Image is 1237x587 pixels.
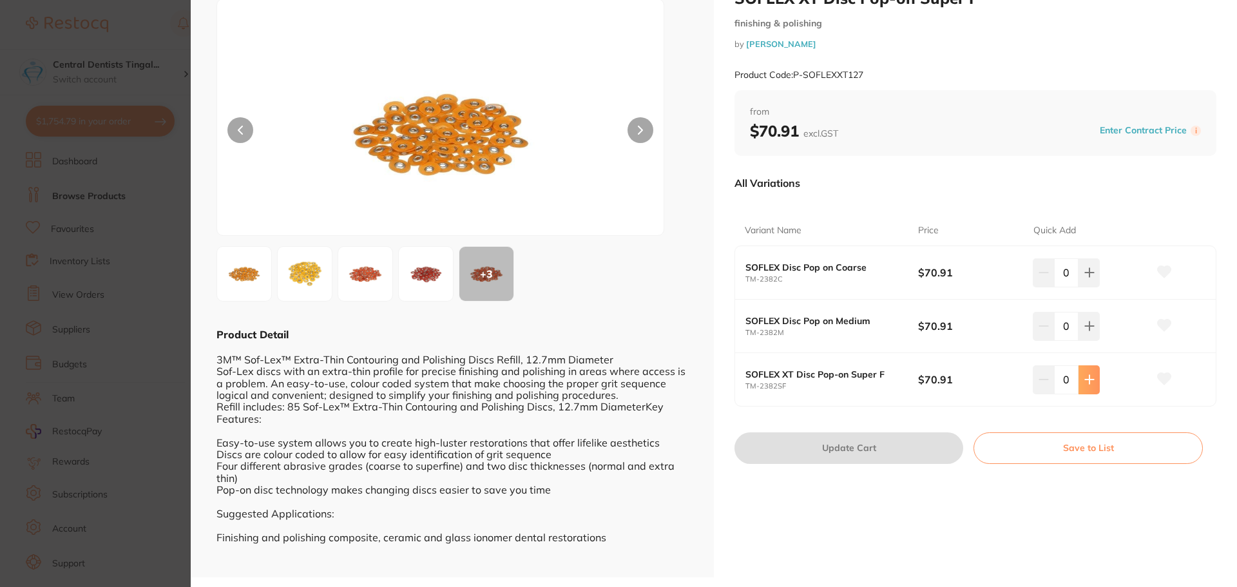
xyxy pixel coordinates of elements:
img: ODJGLmpwZw [221,251,267,297]
b: SOFLEX Disc Pop on Coarse [745,262,901,273]
b: $70.91 [750,121,838,140]
b: $70.91 [918,319,1022,333]
b: SOFLEX Disc Pop on Medium [745,316,901,326]
b: $70.91 [918,265,1022,280]
p: Quick Add [1033,224,1076,237]
img: ODJDLmpwZw [403,251,449,297]
img: ODJNLmpwZw [342,251,388,297]
button: Update Cart [734,432,963,463]
p: Variant Name [745,224,801,237]
button: +3 [459,246,514,302]
button: Enter Contract Price [1096,124,1191,137]
small: finishing & polishing [734,18,1216,29]
b: Product Detail [216,328,289,341]
p: All Variations [734,177,800,189]
b: SOFLEX XT Disc Pop-on Super F [745,369,901,380]
a: [PERSON_NAME] [746,39,816,49]
span: excl. GST [803,128,838,139]
button: Save to List [973,432,1203,463]
div: + 3 [459,247,513,301]
small: TM-2382M [745,329,918,337]
small: TM-2382SF [745,382,918,390]
small: TM-2382C [745,275,918,284]
span: from [750,106,1201,119]
div: 3M™ Sof-Lex™ Extra-Thin Contouring and Polishing Discs Refill, 12.7mm Diameter Sof-Lex discs with... [216,342,688,566]
b: $70.91 [918,372,1022,387]
label: i [1191,126,1201,136]
p: Price [918,224,939,237]
img: ODJTRi5qcGc [282,251,328,297]
img: ODJGLmpwZw [307,32,575,235]
small: by [734,39,1216,49]
small: Product Code: P-SOFLEXXT127 [734,70,863,81]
